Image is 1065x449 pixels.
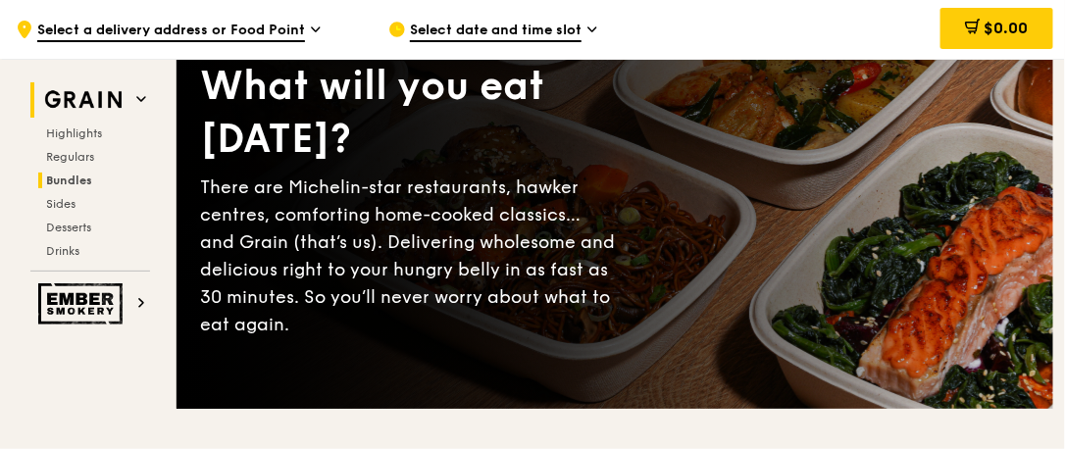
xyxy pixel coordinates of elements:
[46,244,79,258] span: Drinks
[46,150,94,164] span: Regulars
[38,82,128,118] img: Grain web logo
[46,197,76,211] span: Sides
[38,283,128,324] img: Ember Smokery web logo
[410,21,582,42] span: Select date and time slot
[46,174,92,187] span: Bundles
[46,221,91,234] span: Desserts
[200,60,615,166] div: What will you eat [DATE]?
[46,126,102,140] span: Highlights
[37,21,305,42] span: Select a delivery address or Food Point
[200,174,615,338] div: There are Michelin-star restaurants, hawker centres, comforting home-cooked classics… and Grain (...
[985,19,1029,37] span: $0.00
